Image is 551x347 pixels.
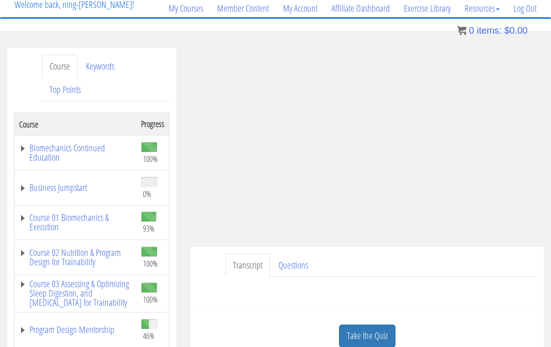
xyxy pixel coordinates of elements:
[42,78,88,102] a: Top Points
[143,331,155,341] span: 46%
[143,223,155,234] span: 93%
[19,213,132,232] a: Course 01 Biomechanics & Execution
[226,254,270,277] a: Transcript
[271,254,316,277] a: Questions
[136,113,170,135] th: Progress
[143,258,158,269] span: 100%
[143,294,158,305] span: 100%
[19,325,132,334] a: Program Design Mentorship
[14,113,137,135] th: Course
[78,55,122,78] a: Keywords
[19,248,132,267] a: Course 02 Nutrition & Program Design for Trainability
[19,279,132,307] a: Course 03 Assessing & Optimizing Sleep Digestion, and [MEDICAL_DATA] for Trainability
[143,154,158,164] span: 100%
[19,183,132,192] a: Business Jumpstart
[504,25,528,35] bdi: 0.00
[469,25,474,35] span: 0
[19,143,132,162] a: Biomechanics Continued Education
[457,26,466,35] img: icon11.png
[42,55,78,78] a: Course
[143,189,151,199] span: 0%
[504,25,509,35] span: $
[477,25,502,35] span: items:
[457,25,528,35] a: 0 items: $0.00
